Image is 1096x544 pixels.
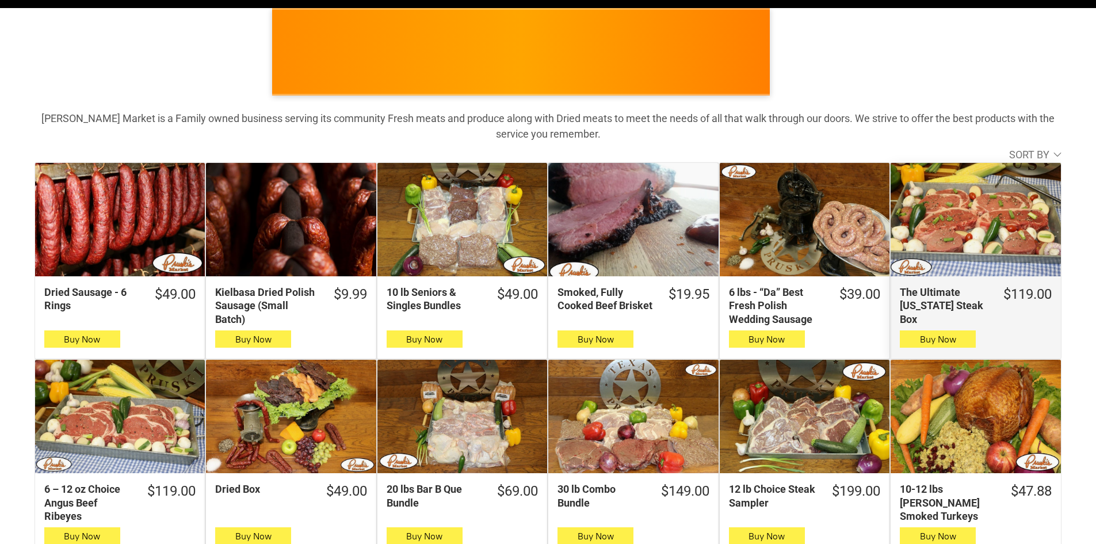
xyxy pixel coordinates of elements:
[377,286,547,313] a: $49.0010 lb Seniors & Singles Bundles
[720,482,889,509] a: $199.0012 lb Choice Steak Sampler
[64,531,100,542] span: Buy Now
[35,163,205,276] a: Dried Sausage - 6 Rings
[578,531,614,542] span: Buy Now
[732,60,958,78] span: [PERSON_NAME] MARKET
[35,360,205,473] a: 6 – 12 oz Choice Angus Beef Ribeyes
[35,286,205,313] a: $49.00Dried Sausage - 6 Rings
[1003,286,1052,303] div: $119.00
[729,330,805,348] button: Buy Now
[891,360,1060,473] a: 10-12 lbs Pruski&#39;s Smoked Turkeys
[669,286,709,303] div: $19.95
[661,482,709,500] div: $149.00
[377,163,547,276] a: 10 lb Seniors &amp; Singles Bundles
[839,286,880,303] div: $39.00
[729,286,824,326] div: 6 lbs - “Da” Best Fresh Polish Wedding Sausage
[891,286,1060,326] a: $119.00The Ultimate [US_STATE] Steak Box
[1011,482,1052,500] div: $47.88
[548,163,718,276] a: Smoked, Fully Cooked Beef Brisket
[920,531,956,542] span: Buy Now
[235,334,272,345] span: Buy Now
[206,482,376,500] a: $49.00Dried Box
[832,482,880,500] div: $199.00
[326,482,367,500] div: $49.00
[215,286,318,326] div: Kielbasa Dried Polish Sausage (Small Batch)
[406,334,442,345] span: Buy Now
[406,531,442,542] span: Buy Now
[900,330,976,348] button: Buy Now
[720,286,889,326] a: $39.006 lbs - “Da” Best Fresh Polish Wedding Sausage
[557,330,633,348] button: Buy Now
[44,286,140,313] div: Dried Sausage - 6 Rings
[206,286,376,326] a: $9.99Kielbasa Dried Polish Sausage (Small Batch)
[749,334,785,345] span: Buy Now
[720,163,889,276] a: 6 lbs - “Da” Best Fresh Polish Wedding Sausage
[548,360,718,473] a: 30 lb Combo Bundle
[35,482,205,523] a: $119.006 – 12 oz Choice Angus Beef Ribeyes
[206,360,376,473] a: Dried Box
[557,286,653,313] div: Smoked, Fully Cooked Beef Brisket
[900,286,988,326] div: The Ultimate [US_STATE] Steak Box
[578,334,614,345] span: Buy Now
[155,286,196,303] div: $49.00
[147,482,196,500] div: $119.00
[548,286,718,313] a: $19.95Smoked, Fully Cooked Beef Brisket
[377,360,547,473] a: 20 lbs Bar B Que Bundle
[497,286,538,303] div: $49.00
[891,482,1060,523] a: $47.8810-12 lbs [PERSON_NAME] Smoked Turkeys
[44,330,120,348] button: Buy Now
[334,286,367,303] div: $9.99
[377,482,547,509] a: $69.0020 lbs Bar B Que Bundle
[900,482,995,523] div: 10-12 lbs [PERSON_NAME] Smoked Turkeys
[41,112,1055,140] strong: [PERSON_NAME] Market is a Family owned business serving its community Fresh meats and produce alo...
[44,482,132,523] div: 6 – 12 oz Choice Angus Beef Ribeyes
[720,360,889,473] a: 12 lb Choice Steak Sampler
[387,482,482,509] div: 20 lbs Bar B Que Bundle
[206,163,376,276] a: Kielbasa Dried Polish Sausage (Small Batch)
[548,482,718,509] a: $149.0030 lb Combo Bundle
[387,286,482,313] div: 10 lb Seniors & Singles Bundles
[497,482,538,500] div: $69.00
[729,482,817,509] div: 12 lb Choice Steak Sampler
[215,482,311,496] div: Dried Box
[235,531,272,542] span: Buy Now
[215,330,291,348] button: Buy Now
[920,334,956,345] span: Buy Now
[387,330,463,348] button: Buy Now
[749,531,785,542] span: Buy Now
[891,163,1060,276] a: The Ultimate Texas Steak Box
[64,334,100,345] span: Buy Now
[557,482,646,509] div: 30 lb Combo Bundle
